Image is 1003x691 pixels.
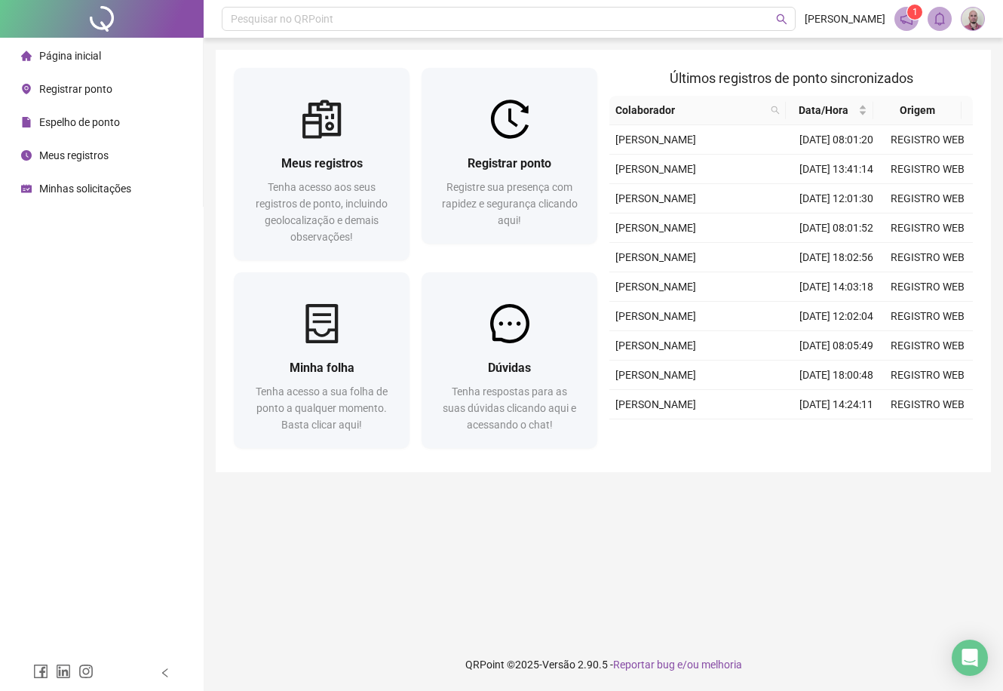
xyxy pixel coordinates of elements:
span: Data/Hora [792,102,856,118]
sup: 1 [907,5,922,20]
span: [PERSON_NAME] [615,398,696,410]
span: home [21,51,32,61]
span: [PERSON_NAME] [615,134,696,146]
span: instagram [78,664,94,679]
td: REGISTRO WEB [882,361,974,390]
span: notification [900,12,913,26]
td: [DATE] 18:02:56 [791,243,882,272]
td: REGISTRO WEB [882,331,974,361]
a: DúvidasTenha respostas para as suas dúvidas clicando aqui e acessando o chat! [422,272,597,448]
span: Colaborador [615,102,765,118]
span: bell [933,12,946,26]
img: 1170 [962,8,984,30]
span: [PERSON_NAME] [615,251,696,263]
span: Registrar ponto [468,156,551,170]
span: search [776,14,787,25]
td: REGISTRO WEB [882,213,974,243]
a: Registrar pontoRegistre sua presença com rapidez e segurança clicando aqui! [422,68,597,244]
a: Minha folhaTenha acesso a sua folha de ponto a qualquer momento. Basta clicar aqui! [234,272,409,448]
span: Registre sua presença com rapidez e segurança clicando aqui! [442,181,578,226]
td: [DATE] 08:01:20 [791,125,882,155]
span: Tenha acesso a sua folha de ponto a qualquer momento. Basta clicar aqui! [256,385,388,431]
span: Minhas solicitações [39,183,131,195]
a: Meus registrosTenha acesso aos seus registros de ponto, incluindo geolocalização e demais observa... [234,68,409,260]
td: REGISTRO WEB [882,243,974,272]
span: search [771,106,780,115]
div: Open Intercom Messenger [952,640,988,676]
th: Data/Hora [786,96,874,125]
span: [PERSON_NAME] [615,192,696,204]
span: Últimos registros de ponto sincronizados [670,70,913,86]
td: REGISTRO WEB [882,302,974,331]
td: REGISTRO WEB [882,125,974,155]
span: Tenha respostas para as suas dúvidas clicando aqui e acessando o chat! [443,385,576,431]
span: linkedin [56,664,71,679]
span: Minha folha [290,361,354,375]
td: [DATE] 12:38:53 [791,419,882,449]
span: search [768,99,783,121]
span: [PERSON_NAME] [615,281,696,293]
td: REGISTRO WEB [882,155,974,184]
td: [DATE] 12:01:30 [791,184,882,213]
span: Página inicial [39,50,101,62]
td: [DATE] 13:41:14 [791,155,882,184]
span: Meus registros [39,149,109,161]
td: [DATE] 14:03:18 [791,272,882,302]
span: Reportar bug e/ou melhoria [613,659,742,671]
span: [PERSON_NAME] [615,310,696,322]
span: environment [21,84,32,94]
span: Meus registros [281,156,363,170]
td: REGISTRO WEB [882,272,974,302]
span: facebook [33,664,48,679]
span: left [160,668,170,678]
span: [PERSON_NAME] [805,11,885,27]
td: [DATE] 12:02:04 [791,302,882,331]
td: [DATE] 08:05:49 [791,331,882,361]
span: Espelho de ponto [39,116,120,128]
td: [DATE] 08:01:52 [791,213,882,243]
span: [PERSON_NAME] [615,339,696,352]
th: Origem [873,96,962,125]
span: 1 [913,7,918,17]
td: REGISTRO WEB [882,419,974,449]
td: REGISTRO WEB [882,184,974,213]
span: Dúvidas [488,361,531,375]
td: [DATE] 14:24:11 [791,390,882,419]
span: Tenha acesso aos seus registros de ponto, incluindo geolocalização e demais observações! [256,181,388,243]
span: [PERSON_NAME] [615,222,696,234]
footer: QRPoint © 2025 - 2.90.5 - [204,638,1003,691]
td: [DATE] 18:00:48 [791,361,882,390]
span: Versão [542,659,575,671]
span: clock-circle [21,150,32,161]
span: Registrar ponto [39,83,112,95]
span: file [21,117,32,127]
span: [PERSON_NAME] [615,163,696,175]
span: [PERSON_NAME] [615,369,696,381]
span: schedule [21,183,32,194]
td: REGISTRO WEB [882,390,974,419]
